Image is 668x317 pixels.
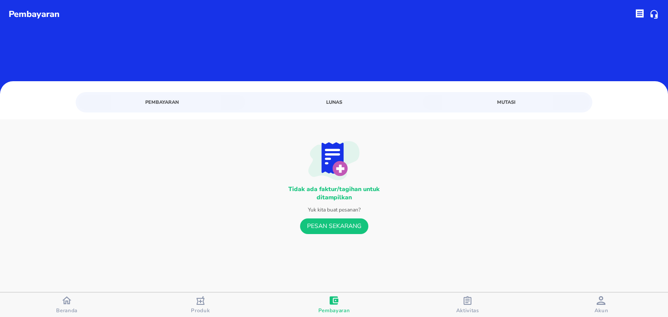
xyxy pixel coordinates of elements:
[250,95,417,110] a: Lunas
[256,98,412,106] span: Lunas
[267,293,401,317] button: Pembayaran
[428,98,584,106] span: Mutasi
[83,98,240,106] span: Pembayaran
[308,141,360,180] img: No Invoice
[134,293,267,317] button: Produk
[307,221,361,232] span: PESAN SEKARANG
[534,293,668,317] button: Akun
[423,95,590,110] a: Mutasi
[78,95,245,110] a: Pembayaran
[191,307,210,314] span: Produk
[401,293,534,317] button: Aktivitas
[308,206,361,213] p: Yuk kita buat pesanan?
[9,8,60,21] p: pembayaran
[300,218,368,234] button: PESAN SEKARANG
[318,307,350,314] span: Pembayaran
[280,185,388,201] p: Tidak ada faktur/tagihan untuk ditampilkan
[456,307,479,314] span: Aktivitas
[76,92,592,110] div: simple tabs
[595,307,608,314] span: Akun
[56,307,77,314] span: Beranda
